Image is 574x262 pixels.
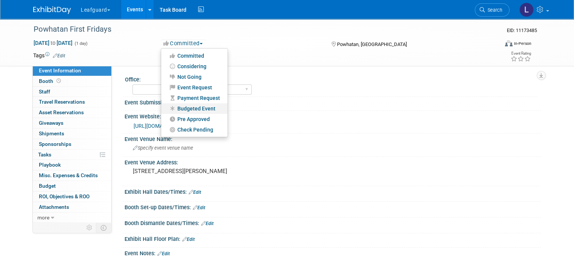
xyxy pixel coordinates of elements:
[161,40,206,47] button: Committed
[33,87,111,97] a: Staff
[458,39,531,51] div: Event Format
[182,237,195,242] a: Edit
[33,118,111,128] a: Giveaways
[33,170,111,181] a: Misc. Expenses & Credits
[125,248,541,257] div: Event Notes:
[519,3,534,17] img: Lovell Fields
[55,78,62,84] span: Booth not reserved yet
[96,223,112,233] td: Toggle Event Tabs
[33,192,111,202] a: ROI, Objectives & ROO
[33,97,111,107] a: Travel Reservations
[33,160,111,170] a: Playbook
[201,221,214,226] a: Edit
[33,139,111,149] a: Sponsorships
[38,152,51,158] span: Tasks
[125,233,541,243] div: Exhibit Hall Floor Plan:
[161,82,228,93] a: Event Request
[74,41,88,46] span: (1 day)
[39,89,50,95] span: Staff
[49,40,57,46] span: to
[125,202,541,211] div: Booth Set-up Dates/Times:
[33,107,111,118] a: Asset Reservations
[39,120,63,126] span: Giveaways
[33,181,111,191] a: Budget
[161,124,228,135] a: Check Pending
[31,23,489,36] div: Powhatan First Fridays
[33,6,71,14] img: ExhibitDay
[37,215,49,221] span: more
[33,202,111,212] a: Attachments
[514,41,531,46] div: In-Person
[475,3,509,17] a: Search
[125,111,541,121] div: Event Website:
[39,204,69,210] span: Attachments
[33,129,111,139] a: Shipments
[485,7,502,13] span: Search
[33,150,111,160] a: Tasks
[505,40,512,46] img: Format-Inperson.png
[125,186,541,196] div: Exhibit Hall Dates/Times:
[337,41,407,47] span: Powhatan, [GEOGRAPHIC_DATA]
[39,183,56,189] span: Budget
[161,61,228,72] a: Considering
[83,223,96,233] td: Personalize Event Tab Strip
[33,40,73,46] span: [DATE] [DATE]
[33,52,65,59] td: Tags
[125,218,541,227] div: Booth Dismantle Dates/Times:
[33,213,111,223] a: more
[39,109,84,115] span: Asset Reservations
[161,114,228,124] a: Pre Approved
[39,162,61,168] span: Playbook
[39,172,98,178] span: Misc. Expenses & Credits
[33,66,111,76] a: Event Information
[125,97,541,107] div: Event Submission Date:
[161,93,228,103] a: Payment Request
[125,133,541,143] div: Event Venue Name:
[39,78,62,84] span: Booth
[133,145,193,151] span: Specify event venue name
[511,52,531,55] div: Event Rating
[161,72,228,82] a: Not Going
[157,251,170,256] a: Edit
[189,190,201,195] a: Edit
[53,53,65,58] a: Edit
[39,67,81,74] span: Event Information
[33,76,111,86] a: Booth
[39,130,64,136] span: Shipments
[133,168,290,175] pre: [STREET_ADDRESS][PERSON_NAME]
[125,157,541,166] div: Event Venue Address:
[125,74,537,83] div: Office:
[193,205,205,210] a: Edit
[507,28,537,33] span: Event ID: 11173485
[161,51,228,61] a: Committed
[39,99,85,105] span: Travel Reservations
[39,193,89,199] span: ROI, Objectives & ROO
[39,141,71,147] span: Sponsorships
[134,123,187,129] a: [URL][DOMAIN_NAME]
[161,103,228,114] a: Budgeted Event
